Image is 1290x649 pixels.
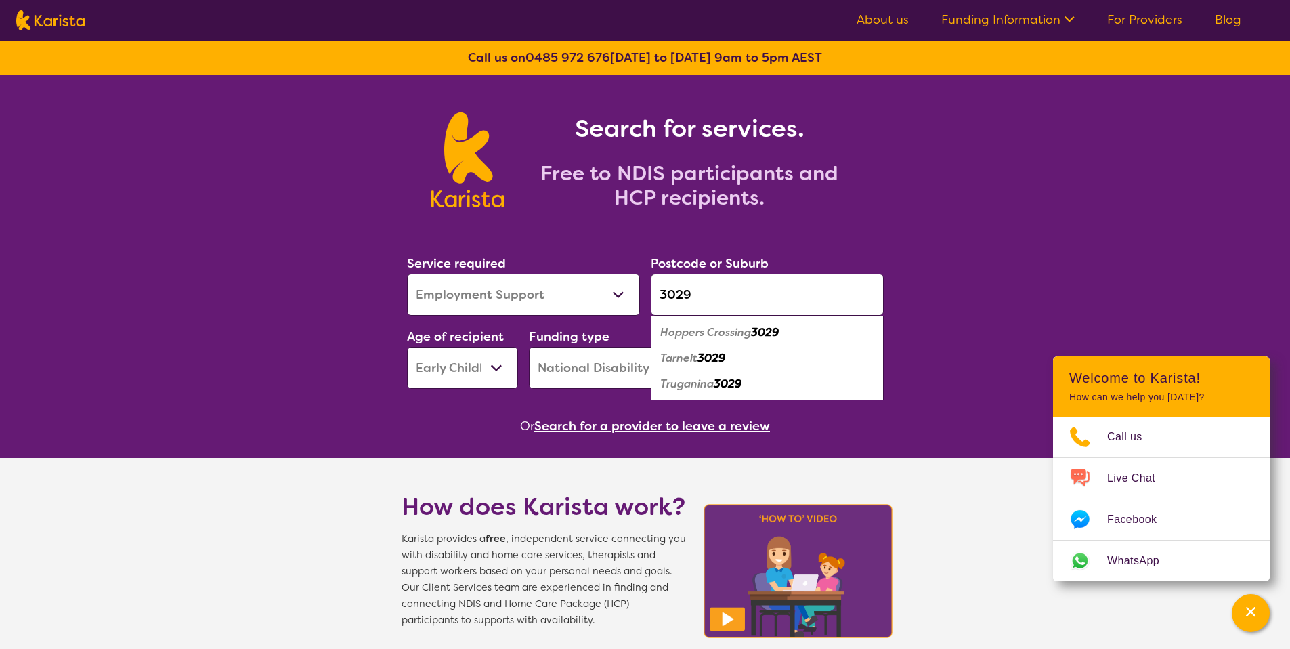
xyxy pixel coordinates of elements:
img: Karista logo [16,10,85,30]
h1: Search for services. [520,112,859,145]
a: For Providers [1107,12,1182,28]
button: Search for a provider to leave a review [534,416,770,436]
b: free [486,532,506,545]
ul: Choose channel [1053,417,1270,581]
label: Funding type [529,329,609,345]
h1: How does Karista work? [402,490,686,523]
img: Karista video [700,500,897,642]
span: Call us [1107,427,1159,447]
em: 3029 [714,377,741,391]
b: Call us on [DATE] to [DATE] 9am to 5pm AEST [468,49,822,66]
a: About us [857,12,909,28]
button: Channel Menu [1232,594,1270,632]
a: Web link opens in a new tab. [1053,541,1270,581]
img: Karista logo [431,112,504,207]
label: Postcode or Suburb [651,255,769,272]
span: Live Chat [1107,468,1171,488]
div: Channel Menu [1053,356,1270,581]
input: Type [651,274,884,316]
em: Tarneit [660,351,697,365]
label: Age of recipient [407,329,504,345]
em: Hoppers Crossing [660,325,751,339]
em: Truganina [660,377,714,391]
h2: Free to NDIS participants and HCP recipients. [520,161,859,210]
div: Hoppers Crossing 3029 [658,320,877,346]
span: Facebook [1107,509,1173,530]
span: Or [520,416,534,436]
label: Service required [407,255,506,272]
em: 3029 [697,351,725,365]
a: Blog [1215,12,1241,28]
h2: Welcome to Karista! [1069,370,1253,386]
span: WhatsApp [1107,551,1176,571]
div: Tarneit 3029 [658,346,877,371]
em: 3029 [751,325,779,339]
span: Karista provides a , independent service connecting you with disability and home care services, t... [402,531,686,629]
a: 0485 972 676 [525,49,610,66]
a: Funding Information [941,12,1075,28]
p: How can we help you [DATE]? [1069,392,1253,403]
div: Truganina 3029 [658,371,877,397]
